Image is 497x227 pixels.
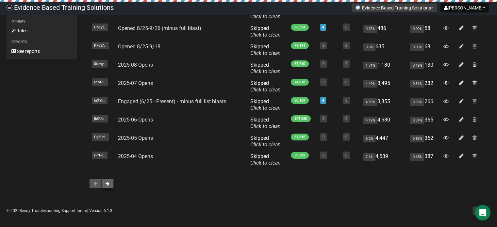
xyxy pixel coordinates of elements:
a: 0 [345,98,347,103]
span: K763A.. [92,42,109,49]
li: Others [7,18,77,25]
td: 387 [407,151,441,169]
span: 4.49% [363,80,377,88]
span: Skipped [250,80,281,93]
a: Opened 8/25-9/26 (minus full blast) [118,25,201,31]
span: 7.1% [363,153,375,161]
td: 68 [407,41,441,59]
img: favicons [355,5,360,10]
a: Click to clean [250,68,281,74]
li: Reports [7,38,77,46]
td: 3,495 [361,77,408,96]
td: 3,855 [361,96,408,114]
span: 4.59% [363,98,377,106]
span: 0.31% [410,80,424,88]
a: Rules [7,25,77,36]
a: 0 [345,43,347,48]
a: 0 [323,62,324,66]
a: 0 [323,117,324,121]
span: 0.65% [410,153,424,161]
a: See reports [7,46,77,57]
span: 0.33% [410,98,424,106]
a: 0 [345,62,347,66]
span: 1.71% [363,62,377,69]
a: 2025-04 Opens [118,153,153,159]
span: 0.34% [410,117,424,124]
span: 0.09% [410,25,424,33]
span: 79,191 [291,42,309,49]
button: Evidence Based Training Solutions [352,3,437,12]
span: 74,278 [291,79,309,86]
span: 4.19% [363,117,377,124]
td: 4,680 [361,114,408,132]
a: 2025-07 Opens [118,80,153,86]
a: 2025-06 Opens [118,117,153,123]
span: 59,382 [291,152,309,159]
span: rPrPd.. [92,152,108,159]
a: 0 [345,135,347,139]
a: 0 [323,153,324,157]
a: Click to clean [250,123,281,129]
a: Support forum [61,208,87,213]
img: 6a635aadd5b086599a41eda90e0773ac [7,5,12,10]
a: 0 [345,25,347,29]
span: Skipped [250,62,281,74]
span: 0.53% [410,135,424,142]
a: Click to clean [250,87,281,93]
a: 4 [322,25,324,29]
a: Troubleshooting [31,208,60,213]
a: Opened 8/25-9/18 [118,43,160,50]
td: 58 [407,23,441,41]
span: 80,169 [291,97,309,104]
a: 0 [323,43,324,48]
a: Click to clean [250,105,281,111]
a: Sendy [20,208,30,213]
span: Skipped [250,25,281,38]
a: 0 [323,135,324,139]
span: 6iX9h.. [92,97,108,104]
span: 6SyDF.. [92,78,108,86]
td: 635 [361,41,408,59]
span: 67,710 [291,60,309,67]
span: 6.2% [363,135,375,142]
td: 486 [361,23,408,41]
span: Skipped [250,117,281,129]
td: 365 [407,114,441,132]
a: 0 [345,117,347,121]
a: 2025-05 Opens [118,135,153,141]
span: Skipped [250,153,281,166]
a: Click to clean [250,32,281,38]
span: Cg6Cd.. [92,133,109,141]
span: 107,060 [291,115,311,122]
td: 4,539 [361,151,408,169]
a: 0 [345,80,347,84]
a: Click to clean [250,141,281,148]
a: Click to clean [250,13,281,20]
a: Engaged (6/25 - Present) - minus full list blasts [118,98,226,105]
span: jbGUp.. [92,115,108,122]
span: Skipped [250,43,281,56]
a: Click to clean [250,160,281,166]
p: © 2025 | | | Version 6.1.3 [7,207,112,214]
div: Open Intercom Messenger [475,205,490,220]
a: Click to clean [250,50,281,56]
td: 1,180 [361,59,408,77]
td: 266 [407,96,441,114]
span: 0.73% [363,25,377,33]
a: 0 [323,80,324,84]
td: 232 [407,77,441,96]
span: ONryz.. [92,24,108,31]
span: Skipped [250,135,281,148]
span: 0.8% [363,43,375,51]
td: 130 [407,59,441,77]
span: Skipped [250,98,281,111]
td: 362 [407,132,441,151]
td: 4,447 [361,132,408,151]
span: 66,334 [291,24,309,31]
a: 4 [322,98,324,103]
span: 0.19% [410,62,424,69]
a: 0 [345,153,347,157]
span: 0fawy.. [92,60,108,68]
span: 0.09% [410,43,424,51]
a: 2025-08 Opens [118,62,153,68]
